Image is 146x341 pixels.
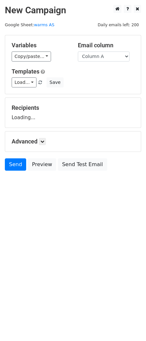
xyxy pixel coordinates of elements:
a: Send [5,158,26,171]
button: Save [47,77,63,87]
a: Daily emails left: 200 [95,22,141,27]
small: Google Sheet: [5,22,54,27]
h5: Recipients [12,104,134,111]
a: Load... [12,77,36,87]
a: Send Test Email [58,158,107,171]
h5: Email column [78,42,134,49]
h5: Advanced [12,138,134,145]
span: Daily emails left: 200 [95,21,141,28]
a: Templates [12,68,39,75]
a: warms AS [34,22,54,27]
a: Copy/paste... [12,51,51,62]
div: Loading... [12,104,134,121]
h2: New Campaign [5,5,141,16]
a: Preview [28,158,56,171]
h5: Variables [12,42,68,49]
